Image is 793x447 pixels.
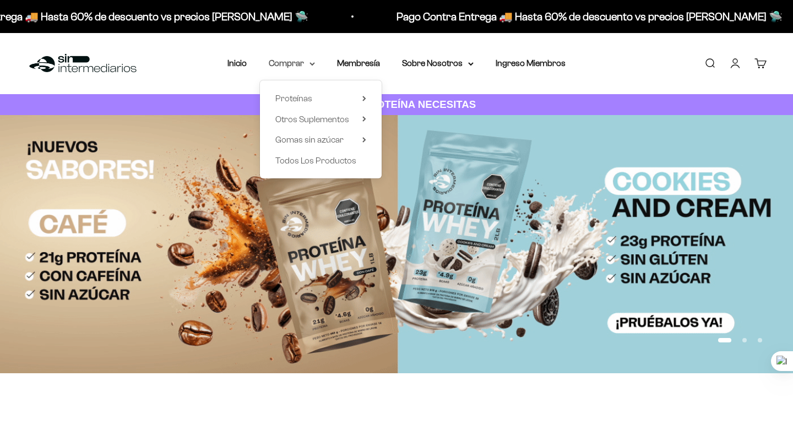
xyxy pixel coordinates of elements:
[275,154,366,168] a: Todos Los Productos
[402,56,474,70] summary: Sobre Nosotros
[278,8,664,25] p: Pago Contra Entrega 🚚 Hasta 60% de descuento vs precios [PERSON_NAME] 🛸
[496,58,566,68] a: Ingreso Miembros
[275,91,366,106] summary: Proteínas
[227,58,247,68] a: Inicio
[337,58,380,68] a: Membresía
[275,94,312,103] span: Proteínas
[275,112,366,127] summary: Otros Suplementos
[275,133,366,147] summary: Gomas sin azúcar
[275,115,349,124] span: Otros Suplementos
[275,135,344,144] span: Gomas sin azúcar
[269,56,315,70] summary: Comprar
[275,156,356,165] span: Todos Los Productos
[317,99,476,110] strong: CUANTA PROTEÍNA NECESITAS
